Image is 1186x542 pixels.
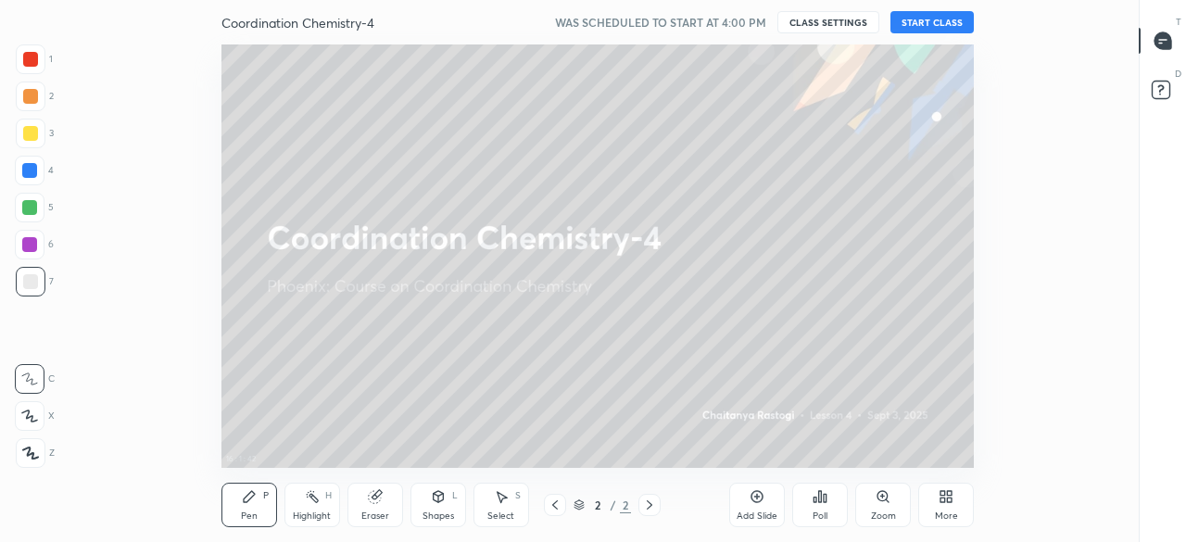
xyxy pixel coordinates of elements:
[15,193,54,222] div: 5
[15,230,54,259] div: 6
[813,511,827,521] div: Poll
[487,511,514,521] div: Select
[871,511,896,521] div: Zoom
[15,156,54,185] div: 4
[221,14,374,32] h4: Coordination Chemistry-4
[1175,67,1181,81] p: D
[890,11,974,33] button: START CLASS
[241,511,258,521] div: Pen
[777,11,879,33] button: CLASS SETTINGS
[16,438,55,468] div: Z
[15,401,55,431] div: X
[15,364,55,394] div: C
[515,491,521,500] div: S
[555,14,766,31] h5: WAS SCHEDULED TO START AT 4:00 PM
[588,499,607,510] div: 2
[263,491,269,500] div: P
[16,44,53,74] div: 1
[611,499,616,510] div: /
[16,82,54,111] div: 2
[423,511,454,521] div: Shapes
[16,267,54,296] div: 7
[325,491,332,500] div: H
[16,119,54,148] div: 3
[1176,15,1181,29] p: T
[935,511,958,521] div: More
[452,491,458,500] div: L
[737,511,777,521] div: Add Slide
[620,497,631,513] div: 2
[293,511,331,521] div: Highlight
[361,511,389,521] div: Eraser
